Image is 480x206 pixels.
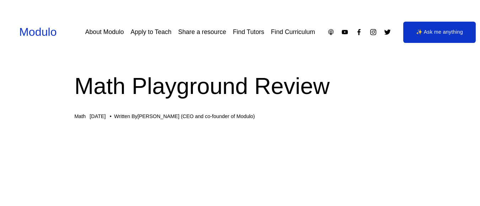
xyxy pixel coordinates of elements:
[384,28,391,36] a: Twitter
[19,26,57,38] a: Modulo
[74,70,405,102] h1: Math Playground Review
[130,26,171,38] a: Apply to Teach
[178,26,226,38] a: Share a resource
[327,28,335,36] a: Apple Podcasts
[271,26,315,38] a: Find Curriculum
[74,113,86,119] a: Math
[233,26,264,38] a: Find Tutors
[403,22,476,43] a: ✨ Ask me anything
[370,28,377,36] a: Instagram
[114,113,255,119] div: Written By
[90,113,106,119] span: [DATE]
[137,113,255,119] a: [PERSON_NAME] (CEO and co-founder of Modulo)
[85,26,124,38] a: About Modulo
[355,28,363,36] a: Facebook
[341,28,349,36] a: YouTube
